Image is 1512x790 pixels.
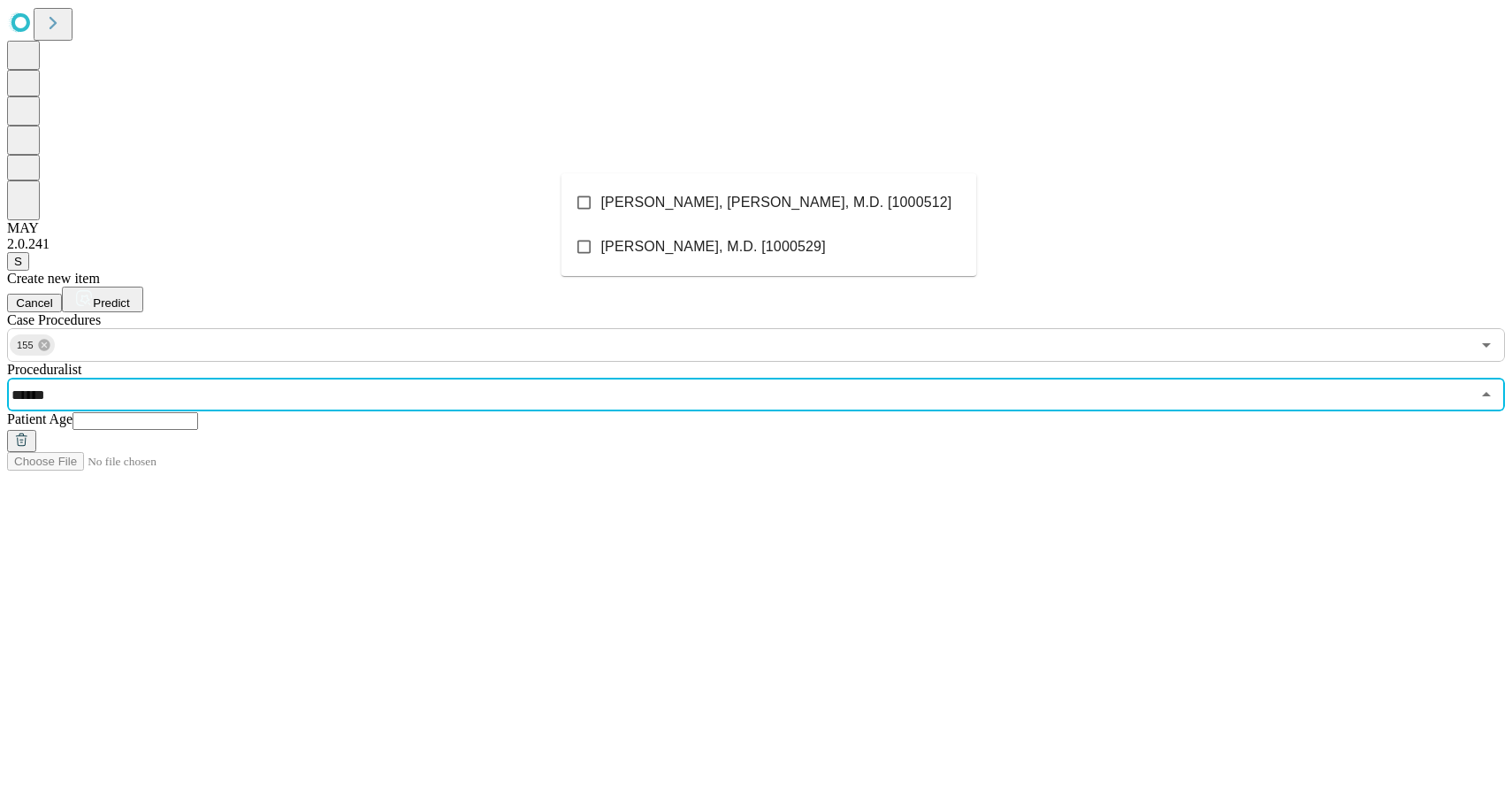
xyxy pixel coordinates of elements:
[7,312,101,327] span: Scheduled Procedure
[7,220,1505,236] div: MAY
[601,192,952,213] span: [PERSON_NAME], [PERSON_NAME], M.D. [1000512]
[10,335,41,356] span: 155
[1474,382,1499,407] button: Close
[1474,333,1499,357] button: Open
[62,287,143,312] button: Predict
[7,294,62,312] button: Cancel
[7,411,73,426] span: Patient Age
[601,236,826,257] span: [PERSON_NAME], M.D. [1000529]
[7,236,1505,252] div: 2.0.241
[7,362,81,377] span: Proceduralist
[14,255,22,268] span: S
[16,296,53,310] span: Cancel
[7,271,100,286] span: Create new item
[93,296,129,310] span: Predict
[7,252,29,271] button: S
[10,334,55,356] div: 155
